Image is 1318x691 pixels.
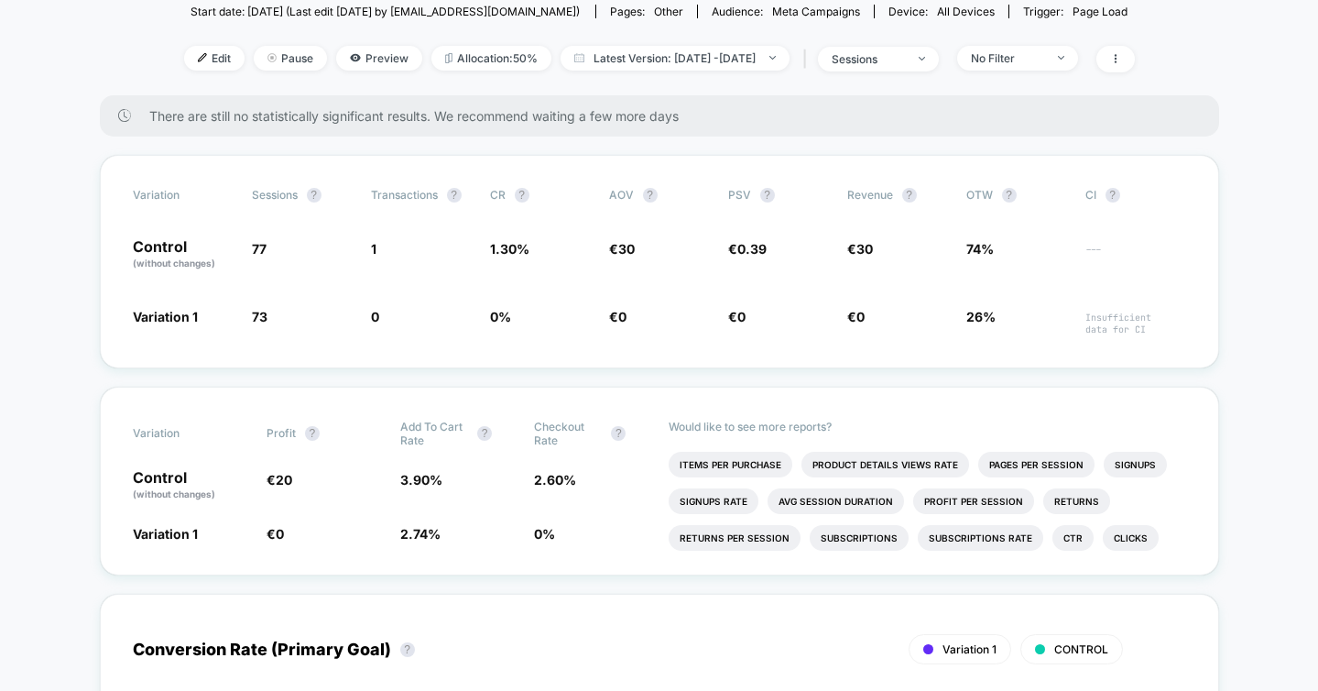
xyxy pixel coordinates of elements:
[937,5,995,18] span: all devices
[919,57,925,60] img: end
[669,420,1186,433] p: Would like to see more reports?
[769,56,776,60] img: end
[1104,452,1167,477] li: Signups
[1085,188,1186,203] span: CI
[133,420,234,447] span: Variation
[1054,642,1108,656] span: CONTROL
[978,452,1095,477] li: Pages Per Session
[184,46,245,71] span: Edit
[191,5,580,18] span: Start date: [DATE] (Last edit [DATE] by [EMAIL_ADDRESS][DOMAIN_NAME])
[609,241,635,257] span: €
[515,188,529,203] button: ?
[133,188,234,203] span: Variation
[942,642,997,656] span: Variation 1
[254,46,327,71] span: Pause
[445,53,452,63] img: rebalance
[1052,525,1094,551] li: Ctr
[371,309,379,324] span: 0
[267,53,277,62] img: end
[737,241,767,257] span: 0.39
[490,241,529,257] span: 1.30 %
[133,470,248,501] p: Control
[768,488,904,514] li: Avg Session Duration
[400,420,468,447] span: Add To Cart Rate
[1043,488,1110,514] li: Returns
[371,188,438,202] span: Transactions
[856,241,873,257] span: 30
[133,488,215,499] span: (without changes)
[305,426,320,441] button: ?
[610,5,683,18] div: Pages:
[609,188,634,202] span: AOV
[371,241,376,257] span: 1
[1058,56,1064,60] img: end
[447,188,462,203] button: ?
[728,188,751,202] span: PSV
[1085,312,1186,335] span: Insufficient data for CI
[133,526,198,542] span: Variation 1
[149,108,1182,124] span: There are still no statistically significant results. We recommend waiting a few more days
[1073,5,1127,18] span: Page Load
[431,46,551,71] span: Allocation: 50%
[276,472,292,488] span: 20
[1106,188,1120,203] button: ?
[728,309,746,324] span: €
[856,309,865,324] span: 0
[832,52,905,66] div: sessions
[902,188,917,203] button: ?
[669,452,792,477] li: Items Per Purchase
[561,46,790,71] span: Latest Version: [DATE] - [DATE]
[336,46,422,71] span: Preview
[133,258,215,269] span: (without changes)
[1002,188,1017,203] button: ?
[534,472,576,488] span: 2.60 %
[477,426,492,441] button: ?
[276,526,284,542] span: 0
[669,488,758,514] li: Signups Rate
[400,472,442,488] span: 3.90 %
[1085,244,1186,270] span: ---
[490,188,506,202] span: CR
[267,526,284,542] span: €
[609,309,626,324] span: €
[252,309,267,324] span: 73
[847,241,873,257] span: €
[971,51,1044,65] div: No Filter
[307,188,321,203] button: ?
[654,5,683,18] span: other
[267,426,296,440] span: Profit
[252,188,298,202] span: Sessions
[801,452,969,477] li: Product Details Views Rate
[574,53,584,62] img: calendar
[133,239,234,270] p: Control
[874,5,1008,18] span: Device:
[133,309,198,324] span: Variation 1
[810,525,909,551] li: Subscriptions
[728,241,767,257] span: €
[400,642,415,657] button: ?
[918,525,1043,551] li: Subscriptions Rate
[611,426,626,441] button: ?
[267,472,292,488] span: €
[534,526,555,542] span: 0 %
[799,46,818,72] span: |
[618,309,626,324] span: 0
[669,525,801,551] li: Returns Per Session
[198,53,207,62] img: edit
[760,188,775,203] button: ?
[712,5,860,18] div: Audience:
[772,5,860,18] span: Meta campaigns
[913,488,1034,514] li: Profit Per Session
[490,309,511,324] span: 0 %
[400,526,441,542] span: 2.74 %
[847,309,865,324] span: €
[966,241,994,257] span: 74%
[847,188,893,202] span: Revenue
[643,188,658,203] button: ?
[1103,525,1159,551] li: Clicks
[534,420,602,447] span: Checkout Rate
[618,241,635,257] span: 30
[1023,5,1127,18] div: Trigger:
[966,188,1067,203] span: OTW
[966,309,996,324] span: 26%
